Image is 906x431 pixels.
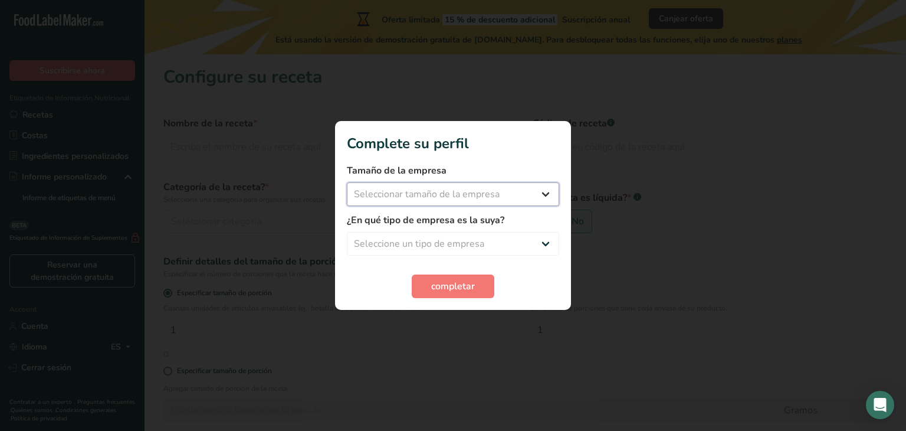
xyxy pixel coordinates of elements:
[347,133,559,154] h1: Complete su perfil
[431,279,475,293] span: completar
[347,164,559,178] label: Tamaño de la empresa
[412,275,494,298] button: completar
[347,213,559,227] label: ¿En qué tipo de empresa es la suya?
[866,391,894,419] div: Open Intercom Messenger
